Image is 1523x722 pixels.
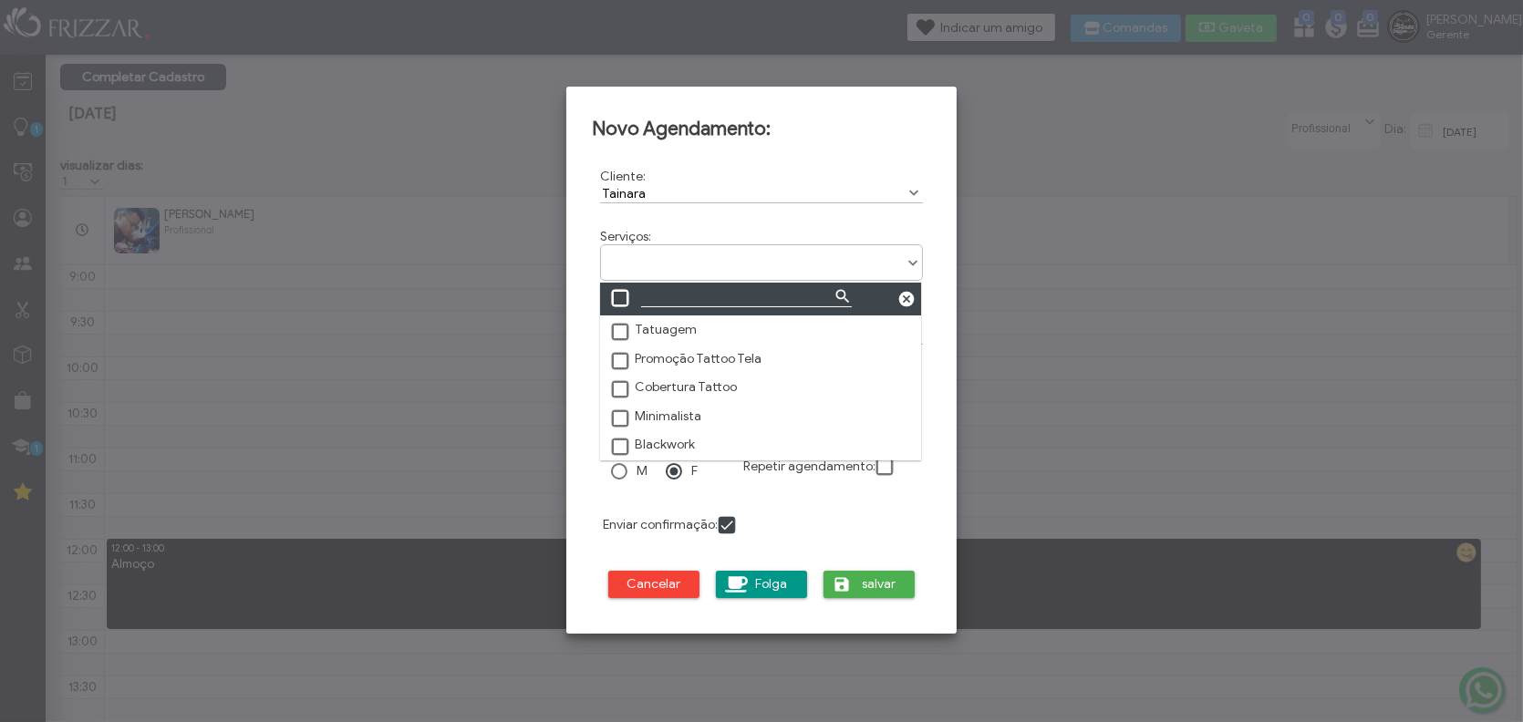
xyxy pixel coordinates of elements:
button: Folga [716,571,807,598]
a: Close [896,289,917,309]
label: Blackwork [609,437,695,453]
label: Tatuagem [609,322,697,338]
span: Folga [749,571,794,598]
label: Promoção Tattoo Tela [609,351,761,367]
button: salvar [824,571,915,598]
label: Cobertura Tattoo [609,379,737,396]
input: Filter Input [641,289,852,307]
span: Cancelar [621,571,687,598]
button: Cancelar [608,571,699,598]
label: M [637,463,648,479]
label: F [691,463,698,479]
label: Serviços: [600,229,651,244]
button: Show Options [905,184,923,202]
span: salvar [856,571,902,598]
label: Repetir agendamento: [743,458,875,473]
label: Enviar confirmação: [603,517,718,532]
h2: Novo Agendamento: [592,117,931,140]
label: Cliente: [600,169,646,184]
label: Minimalista [609,408,701,425]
